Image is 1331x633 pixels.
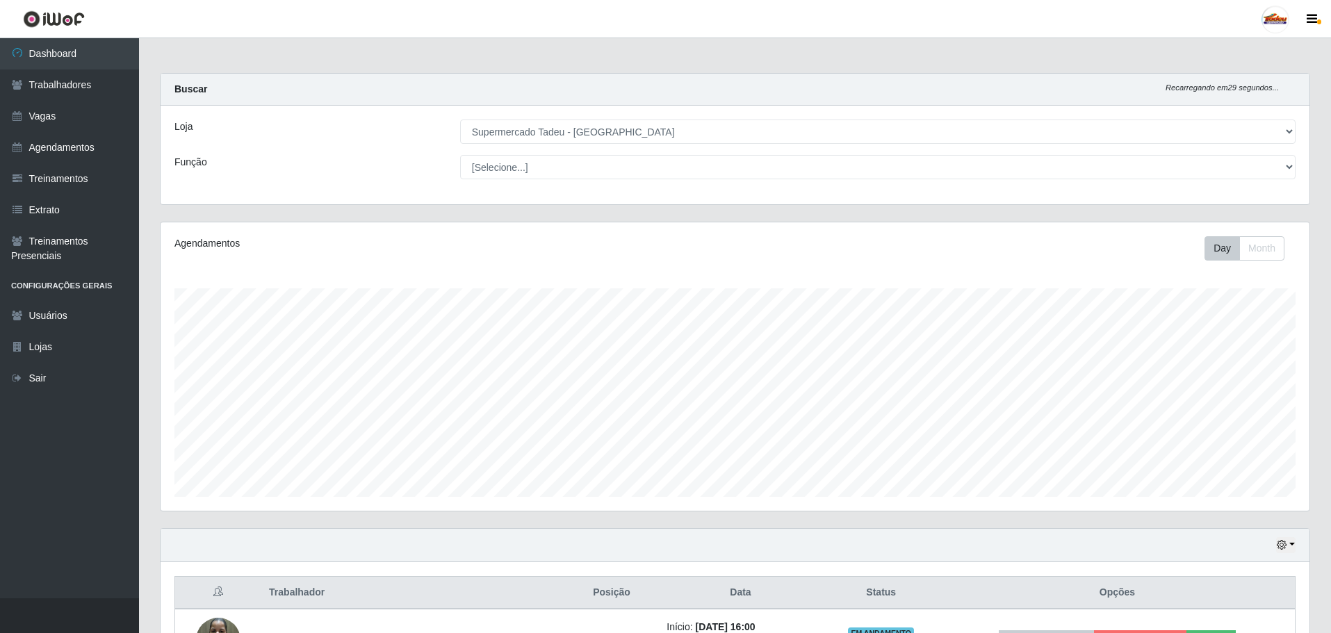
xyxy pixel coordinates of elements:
time: [DATE] 16:00 [696,621,756,632]
label: Loja [174,120,193,134]
th: Trabalhador [261,577,565,609]
th: Posição [565,577,659,609]
th: Opções [940,577,1296,609]
img: CoreUI Logo [23,10,85,28]
div: Agendamentos [174,236,630,251]
strong: Buscar [174,83,207,94]
div: First group [1205,236,1284,261]
div: Toolbar with button groups [1205,236,1296,261]
button: Day [1205,236,1240,261]
button: Month [1239,236,1284,261]
label: Função [174,155,207,170]
i: Recarregando em 29 segundos... [1166,83,1279,92]
th: Data [658,577,822,609]
th: Status [823,577,940,609]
